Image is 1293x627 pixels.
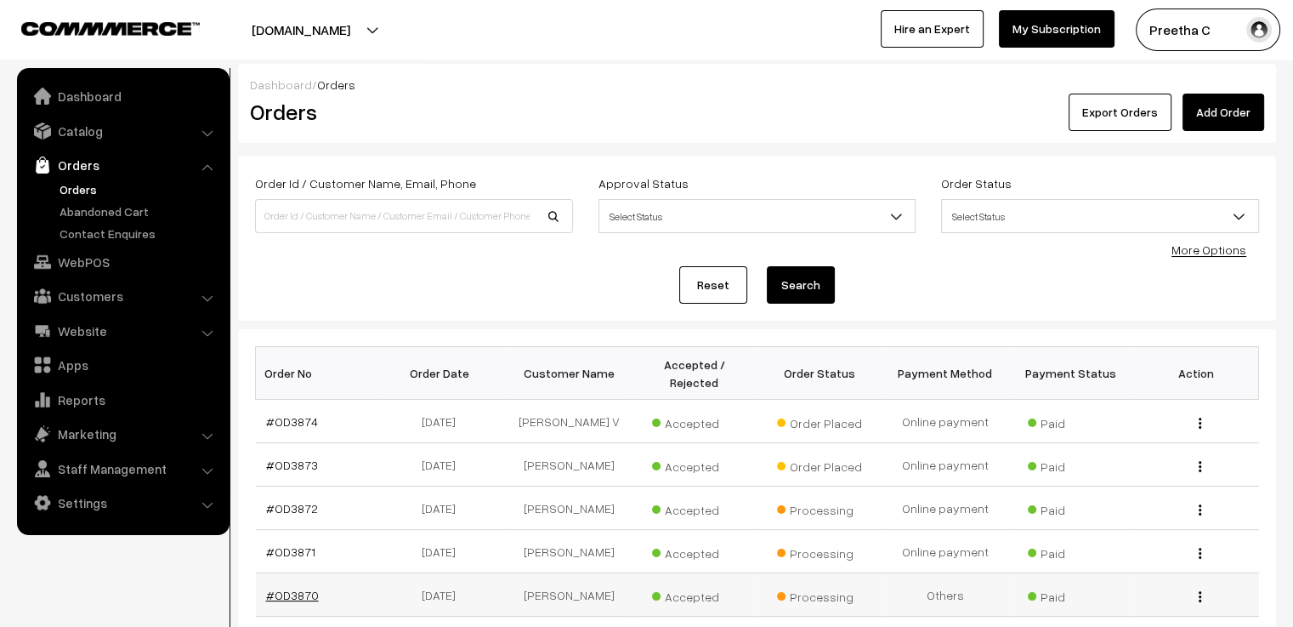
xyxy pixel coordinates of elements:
span: Accepted [652,410,737,432]
label: Order Status [941,174,1012,192]
span: Processing [777,584,862,606]
td: Online payment [882,487,1008,530]
th: Payment Status [1008,347,1134,400]
button: Preetha C [1136,9,1280,51]
td: [DATE] [381,530,507,573]
span: Accepted [652,540,737,562]
a: Orders [21,150,224,180]
td: [PERSON_NAME] [507,487,632,530]
label: Order Id / Customer Name, Email, Phone [255,174,476,192]
img: Menu [1199,504,1201,516]
a: More Options [1171,242,1246,257]
label: Approval Status [598,174,689,192]
span: Accepted [652,453,737,476]
span: Paid [1028,410,1113,432]
th: Action [1133,347,1259,400]
span: Orders [317,77,355,92]
td: Online payment [882,400,1008,443]
h2: Orders [250,99,571,125]
td: [PERSON_NAME] V [507,400,632,443]
td: [DATE] [381,573,507,617]
a: #OD3874 [266,414,318,429]
td: [DATE] [381,487,507,530]
a: Staff Management [21,453,224,484]
button: [DOMAIN_NAME] [192,9,410,51]
span: Select Status [598,199,916,233]
span: Paid [1028,453,1113,476]
span: Processing [777,497,862,519]
img: Menu [1199,548,1201,559]
span: Order Placed [777,410,862,432]
a: Hire an Expert [881,10,984,48]
a: Orders [55,180,224,198]
a: #OD3870 [266,588,319,602]
td: Online payment [882,443,1008,487]
a: Customers [21,281,224,311]
span: Order Placed [777,453,862,476]
span: Accepted [652,584,737,606]
span: Select Status [941,199,1259,233]
span: Paid [1028,497,1113,519]
th: Customer Name [507,347,632,400]
img: Menu [1199,591,1201,602]
th: Accepted / Rejected [632,347,757,400]
img: user [1246,17,1272,43]
a: Dashboard [250,77,312,92]
span: Select Status [599,202,916,231]
img: COMMMERCE [21,22,200,35]
button: Search [767,266,835,304]
a: My Subscription [999,10,1114,48]
a: WebPOS [21,247,224,277]
td: Online payment [882,530,1008,573]
td: Others [882,573,1008,617]
a: Apps [21,350,224,380]
a: #OD3873 [266,458,318,472]
a: #OD3871 [266,544,315,559]
a: Catalog [21,116,224,146]
td: [PERSON_NAME] [507,573,632,617]
th: Payment Method [882,347,1008,400]
a: COMMMERCE [21,17,170,37]
a: Contact Enquires [55,225,224,242]
td: [DATE] [381,443,507,487]
a: Dashboard [21,81,224,111]
span: Select Status [942,202,1258,231]
td: [PERSON_NAME] [507,530,632,573]
span: Accepted [652,497,737,519]
a: Abandoned Cart [55,202,224,220]
div: / [250,76,1264,94]
a: Reset [679,266,747,304]
td: [DATE] [381,400,507,443]
img: Menu [1199,418,1201,429]
input: Order Id / Customer Name / Customer Email / Customer Phone [255,199,573,233]
td: [PERSON_NAME] [507,443,632,487]
th: Order Status [757,347,883,400]
th: Order No [256,347,382,400]
th: Order Date [381,347,507,400]
a: Reports [21,385,224,415]
a: Settings [21,487,224,518]
span: Paid [1028,584,1113,606]
span: Paid [1028,540,1113,562]
a: #OD3872 [266,501,318,516]
a: Marketing [21,419,224,449]
a: Add Order [1182,94,1264,131]
a: Website [21,316,224,346]
img: Menu [1199,461,1201,472]
button: Export Orders [1069,94,1171,131]
span: Processing [777,540,862,562]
